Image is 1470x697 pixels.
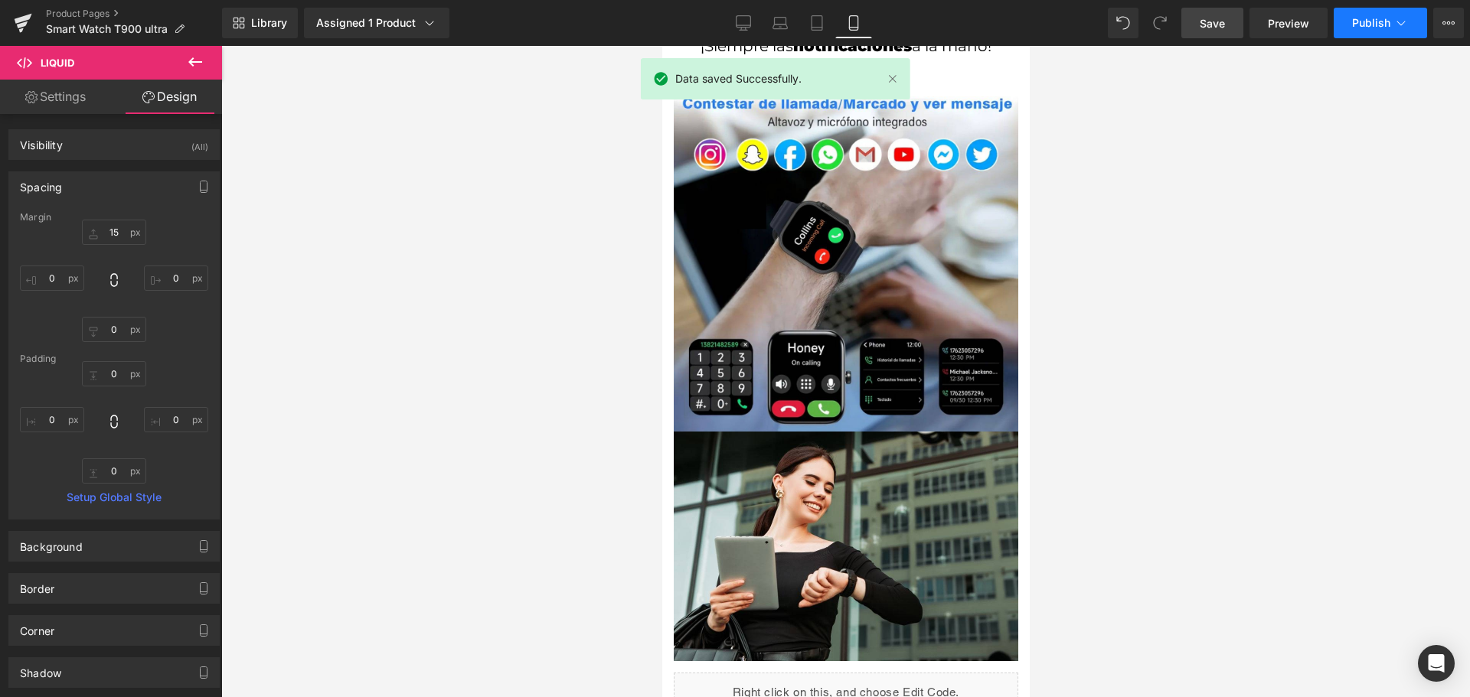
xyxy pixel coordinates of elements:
[1352,17,1390,29] span: Publish
[191,130,208,155] div: (All)
[20,532,83,553] div: Background
[1249,8,1328,38] a: Preview
[1108,8,1138,38] button: Undo
[799,8,835,38] a: Tablet
[1200,15,1225,31] span: Save
[41,57,74,69] span: Liquid
[20,353,208,364] div: Padding
[114,80,225,114] a: Design
[835,8,872,38] a: Mobile
[144,265,208,291] input: 0
[144,407,208,432] input: 0
[725,8,762,38] a: Desktop
[20,212,208,223] div: Margin
[20,265,84,291] input: 0
[762,8,799,38] a: Laptop
[46,8,222,20] a: Product Pages
[20,658,61,679] div: Shadow
[46,23,168,35] span: Smart Watch T900 ultra
[20,172,62,194] div: Spacing
[20,407,84,432] input: 0
[251,16,287,30] span: Library
[222,8,298,38] a: New Library
[82,361,146,386] input: 0
[82,220,146,245] input: 0
[82,317,146,342] input: 0
[20,616,54,637] div: Corner
[675,70,802,87] span: Data saved Successfully.
[1418,645,1455,682] div: Open Intercom Messenger
[82,458,146,484] input: 0
[20,574,54,595] div: Border
[1145,8,1175,38] button: Redo
[1334,8,1427,38] button: Publish
[316,15,437,31] div: Assigned 1 Product
[1268,15,1309,31] span: Preview
[20,130,63,151] div: Visibility
[20,491,208,503] a: Setup Global Style
[1433,8,1464,38] button: More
